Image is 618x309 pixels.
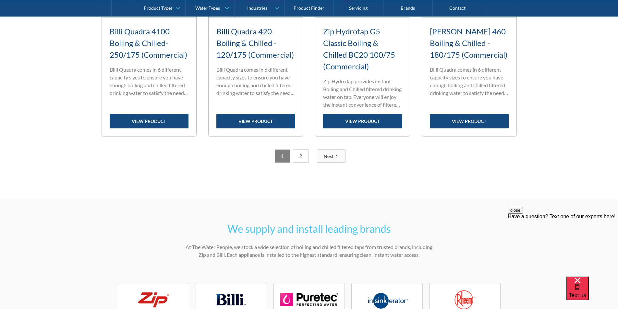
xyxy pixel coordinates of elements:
[183,243,436,259] p: At The Water People, we stock a wide selection of boiling and chilled filtered taps from trusted ...
[110,114,188,128] a: view product
[430,27,507,59] a: [PERSON_NAME] 460 Boiling & Chilled - 180/175 (Commercial)
[110,27,187,59] a: Billi Quadra 4100 Boiling & Chilled- 250/175 (Commercial)
[247,5,267,11] div: Industries
[144,5,173,11] div: Product Types
[195,5,220,11] div: Water Types
[216,66,295,97] p: Billi Quadra comes in 6 different capacity sizes to ensure you have enough boiling and chilled fi...
[430,66,509,97] p: Billi Quadra comes in 6 different capacity sizes to ensure you have enough boiling and chilled fi...
[216,27,294,59] a: Billi Quadra 420 Boiling & Chilled - 120/175 (Commercial)
[508,207,618,285] iframe: podium webchat widget prompt
[566,277,618,309] iframe: podium webchat widget bubble
[216,114,295,128] a: view product
[293,149,309,163] a: 2
[323,27,395,71] a: Zip Hydrotap G5 Classic Boiling & Chilled BC20 100/75 (Commercial)
[430,114,509,128] a: view product
[110,66,188,97] p: Billi Quadra comes in 6 different capacity sizes to ensure you have enough boiling and chilled fi...
[275,149,290,163] a: 1
[317,149,345,163] a: Next Page
[324,153,333,160] div: Next
[323,114,402,128] a: view product
[323,77,402,109] p: Zip HydroTap provides instant Boiling and Chilled filtered drinking water on tap. Everyone will e...
[183,221,436,237] h2: We supply and install leading brands
[102,149,517,163] div: List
